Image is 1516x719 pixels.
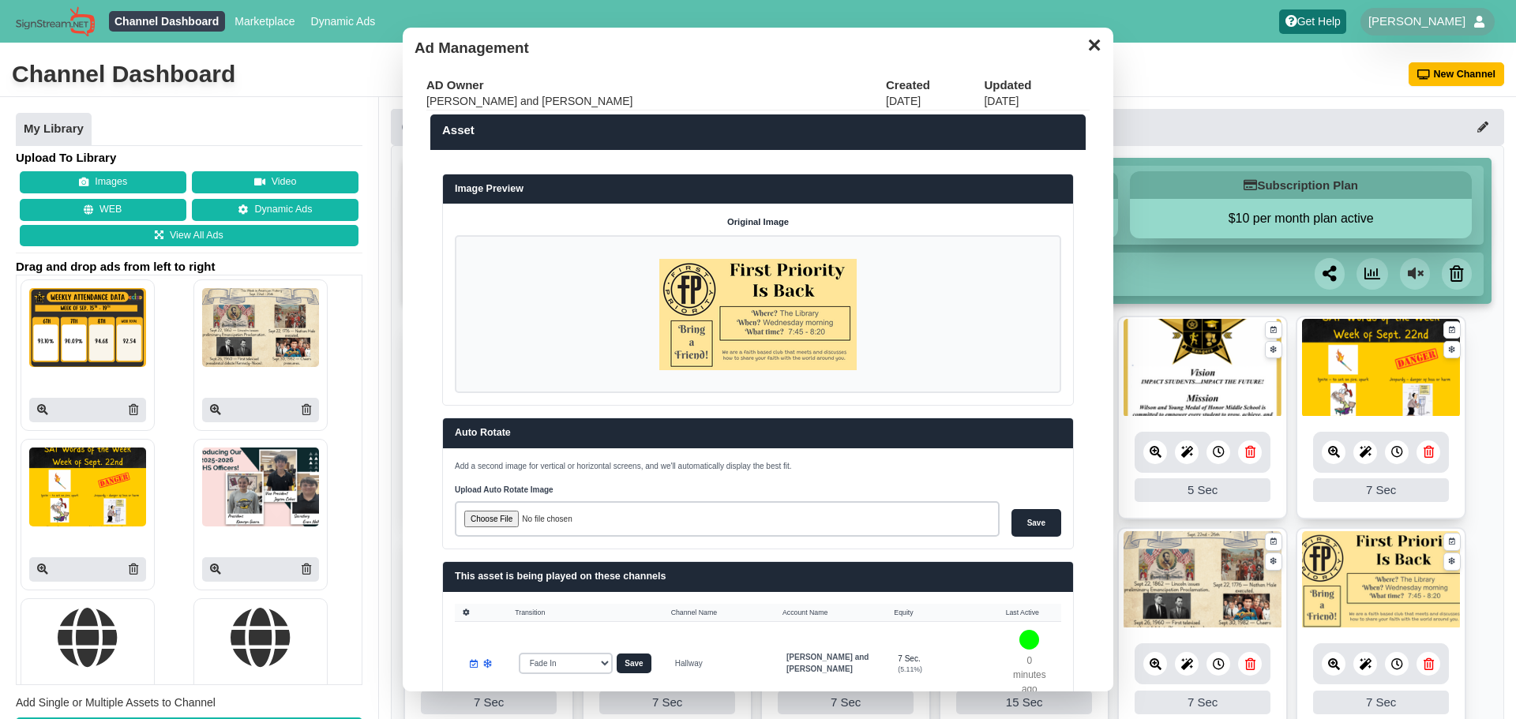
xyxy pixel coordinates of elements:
[775,604,886,622] th: Account Name
[659,259,857,370] img: P250x250 image processing20250908 996236 1lcffis
[455,215,1061,230] h4: Original Image
[898,653,985,665] div: 7 Sec.
[663,604,775,622] th: Channel Name
[886,604,997,622] th: Equity
[898,665,985,675] div: (5.11%)
[1011,509,1061,537] input: Save
[455,426,1061,440] h3: Auto Rotate
[984,77,1090,93] th: Updated
[886,77,984,93] th: Created
[617,653,651,673] button: Save
[455,570,1061,584] h3: This asset is being played on these channels
[426,77,886,93] th: AD Owner
[455,484,1000,496] label: Upload Auto Rotate Image
[663,622,775,706] td: Hallway
[998,604,1061,622] th: Last Active
[442,122,1074,138] label: Asset
[1245,549,1516,719] iframe: Chat Widget
[415,39,1101,58] h3: Ad Management
[426,93,886,110] td: [PERSON_NAME] and [PERSON_NAME]
[984,93,1090,110] td: [DATE]
[507,604,662,622] th: Transition
[455,460,1061,472] p: Add a second image for vertical or horizontal screens, and we'll automatically display the best fit.
[1079,32,1109,55] button: ✕
[455,182,1061,197] h3: Image Preview
[886,93,984,110] td: [DATE]
[786,653,869,673] strong: [PERSON_NAME] and [PERSON_NAME]
[1010,654,1049,697] p: 0 minutes ago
